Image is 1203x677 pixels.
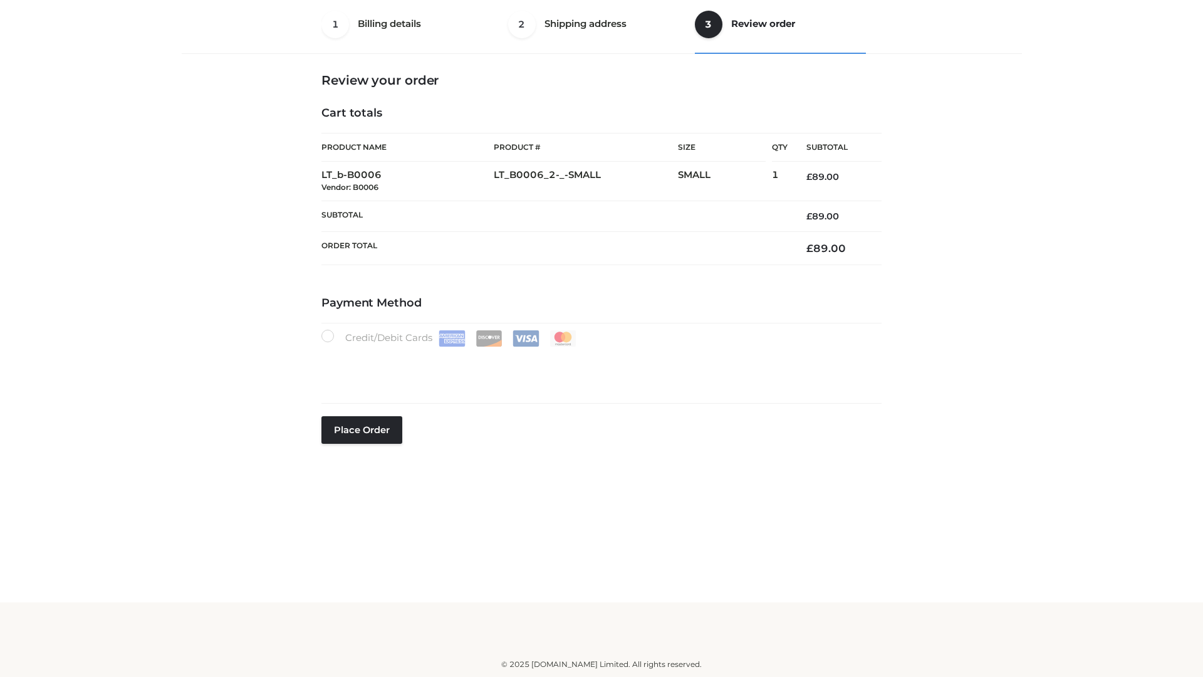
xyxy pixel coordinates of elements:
img: Visa [513,330,539,347]
div: © 2025 [DOMAIN_NAME] Limited. All rights reserved. [186,658,1017,671]
label: Credit/Debit Cards [321,330,578,347]
th: Product Name [321,133,494,162]
th: Subtotal [321,201,788,231]
td: LT_B0006_2-_-SMALL [494,162,678,201]
button: Place order [321,416,402,444]
img: Mastercard [549,330,576,347]
h3: Review your order [321,73,882,88]
h4: Cart totals [321,107,882,120]
img: Discover [476,330,503,347]
iframe: Secure payment input frame [319,344,879,390]
th: Product # [494,133,678,162]
th: Order Total [321,232,788,265]
span: £ [806,242,813,255]
span: £ [806,211,812,222]
th: Qty [772,133,788,162]
bdi: 89.00 [806,211,839,222]
small: Vendor: B0006 [321,182,378,192]
td: LT_b-B0006 [321,162,494,201]
td: SMALL [678,162,772,201]
img: Amex [439,330,466,347]
td: 1 [772,162,788,201]
span: £ [806,171,812,182]
th: Size [678,134,766,162]
th: Subtotal [788,134,882,162]
h4: Payment Method [321,297,882,310]
bdi: 89.00 [806,242,846,255]
bdi: 89.00 [806,171,839,182]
